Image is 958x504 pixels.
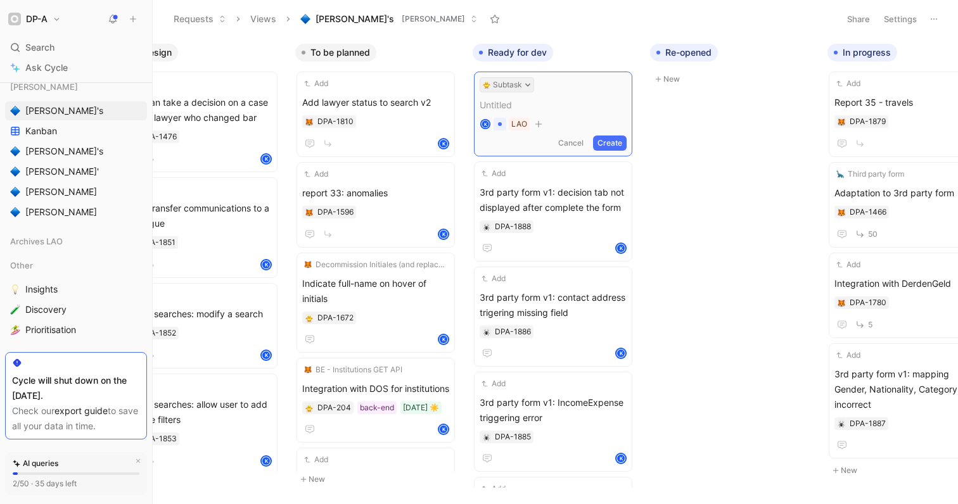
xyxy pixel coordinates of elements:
a: Saved searches: modify a searchK [119,283,278,369]
button: Requests [168,9,232,28]
span: Integration with DOS for institutions [302,381,449,396]
img: 🔷 [10,187,20,197]
a: export guide [54,405,108,416]
div: K [439,230,448,239]
span: [PERSON_NAME]'s [25,104,103,117]
div: AI queries [13,457,58,470]
a: Add3rd party form v1: decision tab not displayed after complete the formK [474,161,632,261]
div: [DATE] ☀️ [403,401,439,414]
button: 🕷️ [482,222,491,231]
img: 🔷 [10,167,20,177]
a: Add3rd party form v1: IncomeExpense triggering errorK [474,372,632,472]
div: DPA-1885 [495,431,531,443]
img: 🦊 [305,209,313,217]
a: 🧪Discovery [5,300,147,319]
img: 🦊 [838,118,845,126]
span: [PERSON_NAME]'s [316,13,394,25]
span: 5 [868,321,872,329]
div: DPA-1466 [850,206,886,218]
div: DPA-1853 [140,432,177,445]
button: 🔷 [8,164,23,179]
div: DPA-1887 [850,417,886,430]
span: Archives LAO [10,235,63,248]
button: 🔷 [8,144,23,159]
img: 🕷️ [483,434,490,441]
a: 🔷[PERSON_NAME]'s [5,101,147,120]
a: 🔷[PERSON_NAME] [5,182,147,201]
div: DPA-1810 [317,115,354,128]
img: 🦕 [836,170,844,178]
button: 🐥 [305,313,314,322]
button: Cancel [554,135,588,151]
div: Ready for dev🐥SubtaskUntitledKLAOCancelCreate [468,38,645,493]
div: DPA-1888 [495,220,531,233]
img: 🔷 [300,14,310,24]
div: Re-openedNew [645,38,822,93]
button: 🏄‍♀️ [8,322,23,337]
div: DPA-204 [317,401,351,414]
a: Kanban [5,122,147,141]
div: DPA-1596 [317,206,354,218]
img: 🐥 [483,81,490,89]
span: 3rd party form v1: IncomeExpense triggering error [480,395,627,425]
span: Points Dashboard tiles towards Search V2 [302,471,449,501]
span: Decommission Initiales (and replace by names) [316,258,447,271]
a: Add3rd party form v1: contact address trigering missing fieldK [474,267,632,367]
a: 🏄‍♀️Prioritisation [5,320,147,339]
div: 2/50 · 35 days left [13,477,77,490]
div: DPA-1476 [140,130,177,143]
img: 🕷️ [483,224,490,231]
div: K [616,454,625,463]
img: 🦊 [838,209,845,217]
button: DP-ADP-A [5,10,64,28]
button: 🧪 [8,302,23,317]
button: 🕷️ [482,432,491,441]
div: Check our to save all your data in time. [12,403,140,434]
button: New [650,72,817,87]
div: K [439,425,448,434]
a: AddAdd lawyer status to search v2K [297,72,455,157]
button: Views [245,9,282,28]
button: 🔷[PERSON_NAME]'s[PERSON_NAME] [295,9,483,28]
button: Add [480,482,508,495]
span: Saved searches: allow user to add relative filters [125,397,272,427]
button: In progress [827,44,897,61]
div: DPA-1852 [140,327,176,339]
img: 🦊 [305,118,313,126]
span: In progress [843,46,891,59]
button: 🔷 [8,103,23,118]
div: K [262,260,271,269]
span: 50 [868,230,878,238]
button: 🦊 [837,117,846,126]
span: [PERSON_NAME] [25,186,97,198]
button: 🔷 [8,205,23,220]
span: [PERSON_NAME] [402,13,465,25]
span: BSU can take a decision on a case from a lawyer who changed bar [125,95,272,125]
span: Ready for dev [488,46,547,59]
a: 🦊Decommission Initiales (and replace by names)Indicate full-name on hover of initialsK [297,253,455,353]
div: Cycle will shut down on the [DATE]. [12,373,140,403]
button: 🐥Subtask [480,77,534,92]
h1: DP-A [26,13,48,25]
img: 🐥 [305,315,313,322]
img: 🔷 [10,146,20,156]
button: Settings [878,10,923,28]
div: Archives LAO [5,232,147,251]
button: Add [834,258,862,271]
img: 🦊 [304,366,312,374]
div: To be plannedNew [290,38,468,493]
button: 50 [852,226,880,242]
button: 🦊Decommission Initiales (and replace by names) [302,258,449,271]
button: 🐥 [305,403,314,412]
img: 🕷️ [838,420,845,428]
span: Kanban [25,125,57,137]
a: 🔷[PERSON_NAME]'s [5,142,147,161]
span: Mass transfer communications to a colleague [125,201,272,231]
button: To be planned [295,44,376,61]
div: [PERSON_NAME]🔷[PERSON_NAME]'sKanban🔷[PERSON_NAME]'s🔷[PERSON_NAME]'🔷[PERSON_NAME]🔷[PERSON_NAME] [5,77,147,222]
button: Add [834,77,862,90]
